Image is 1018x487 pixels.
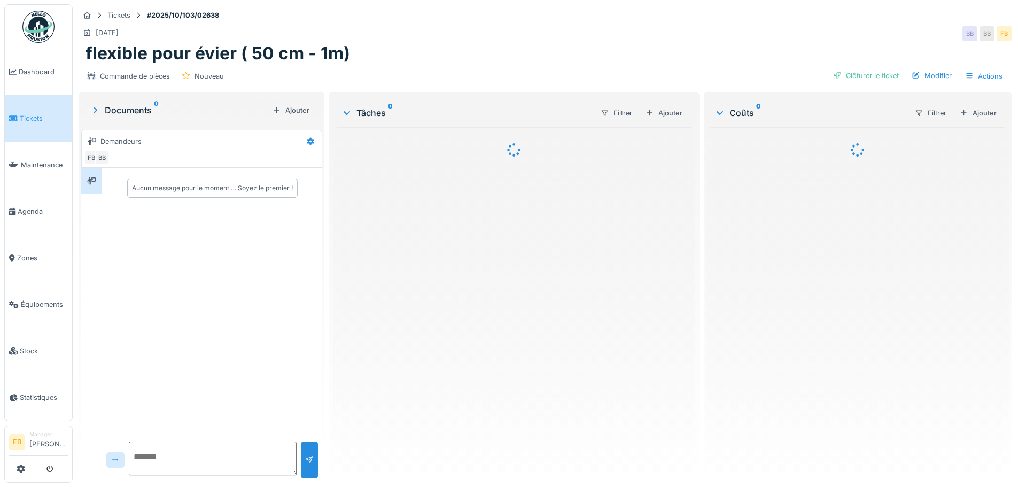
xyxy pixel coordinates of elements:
[96,28,119,38] div: [DATE]
[29,430,68,438] div: Manager
[29,430,68,453] li: [PERSON_NAME]
[5,142,72,188] a: Maintenance
[17,253,68,263] span: Zones
[132,183,293,193] div: Aucun message pour le moment … Soyez le premier !
[107,10,130,20] div: Tickets
[5,95,72,142] a: Tickets
[596,105,637,121] div: Filtrer
[195,71,224,81] div: Nouveau
[268,103,314,118] div: Ajouter
[22,11,55,43] img: Badge_color-CXgf-gQk.svg
[341,106,591,119] div: Tâches
[100,136,142,146] div: Demandeurs
[5,374,72,421] a: Statistiques
[20,392,68,403] span: Statistiques
[910,105,951,121] div: Filtrer
[9,434,25,450] li: FB
[19,67,68,77] span: Dashboard
[18,206,68,217] span: Agenda
[907,68,956,83] div: Modifier
[20,113,68,123] span: Tickets
[21,160,68,170] span: Maintenance
[95,150,110,165] div: BB
[980,26,994,41] div: BB
[5,235,72,281] a: Zones
[84,150,99,165] div: FB
[5,281,72,328] a: Équipements
[154,104,159,117] sup: 0
[9,430,68,456] a: FB Manager[PERSON_NAME]
[962,26,977,41] div: BB
[829,68,903,83] div: Clôturer le ticket
[641,106,687,120] div: Ajouter
[86,43,350,64] h1: flexible pour évier ( 50 cm - 1m)
[5,188,72,235] a: Agenda
[5,49,72,95] a: Dashboard
[21,299,68,310] span: Équipements
[997,26,1012,41] div: FB
[5,328,72,374] a: Stock
[20,346,68,356] span: Stock
[100,71,170,81] div: Commande de pièces
[143,10,223,20] strong: #2025/10/103/02638
[756,106,761,119] sup: 0
[960,68,1007,84] div: Actions
[90,104,268,117] div: Documents
[714,106,906,119] div: Coûts
[955,106,1001,120] div: Ajouter
[388,106,393,119] sup: 0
